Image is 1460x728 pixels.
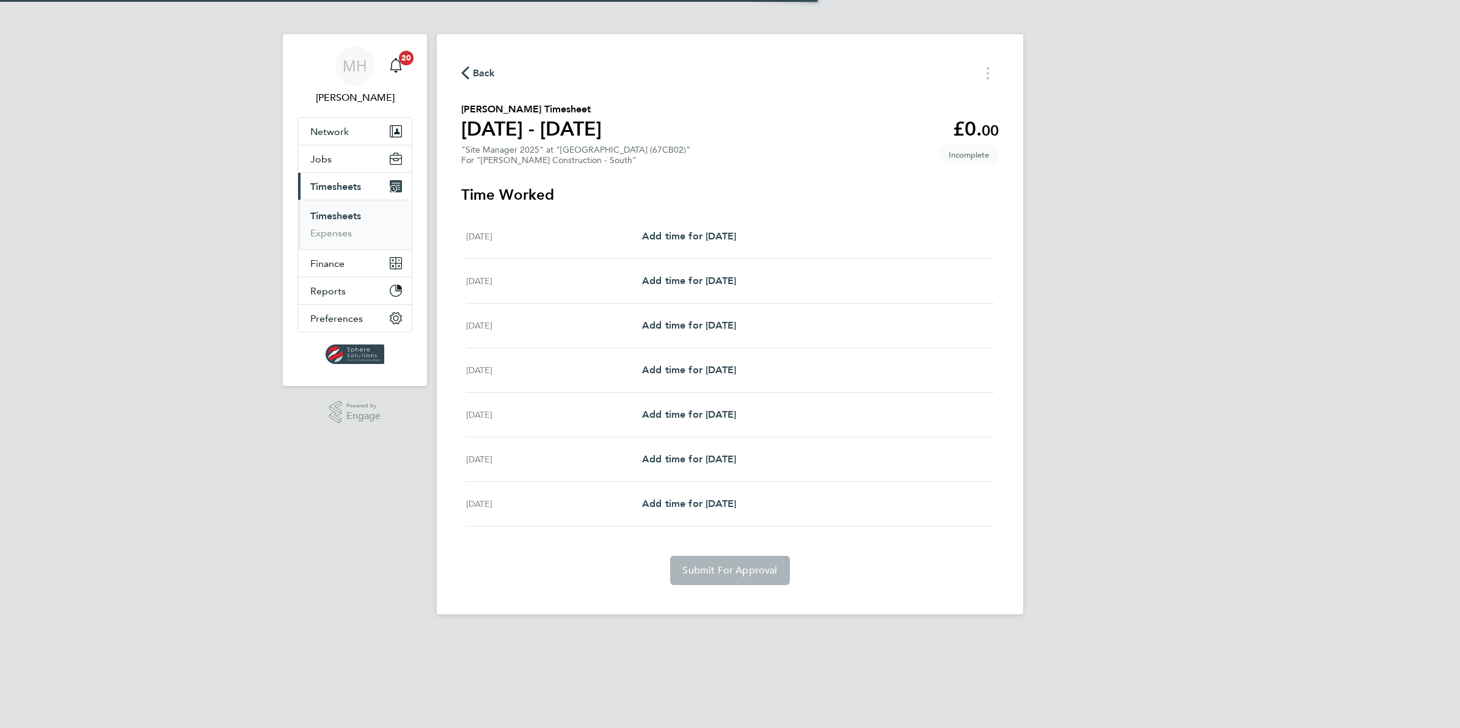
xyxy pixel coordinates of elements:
span: Add time for [DATE] [642,409,736,420]
div: Timesheets [298,200,412,249]
div: [DATE] [466,497,642,511]
a: Add time for [DATE] [642,497,736,511]
a: Add time for [DATE] [642,407,736,422]
a: Add time for [DATE] [642,274,736,288]
a: Powered byEngage [329,401,381,424]
span: Finance [310,258,345,269]
button: Network [298,118,412,145]
a: Add time for [DATE] [642,229,736,244]
span: Add time for [DATE] [642,319,736,331]
span: Add time for [DATE] [642,275,736,286]
span: Back [473,66,495,81]
h3: Time Worked [461,185,999,205]
div: [DATE] [466,274,642,288]
a: Expenses [310,227,352,239]
app-decimal: £0. [953,117,999,140]
div: [DATE] [466,407,642,422]
a: Add time for [DATE] [642,452,736,467]
span: Add time for [DATE] [642,453,736,465]
div: "Site Manager 2025" at "[GEOGRAPHIC_DATA] (67CB02)" [461,145,690,166]
span: This timesheet is Incomplete. [939,145,999,165]
div: [DATE] [466,318,642,333]
span: Mark Habbershaw [297,90,412,105]
h1: [DATE] - [DATE] [461,117,602,141]
nav: Main navigation [283,34,427,386]
button: Timesheets [298,173,412,200]
span: 00 [982,122,999,139]
a: 20 [384,46,408,86]
img: spheresolutions-logo-retina.png [326,344,385,364]
a: MH[PERSON_NAME] [297,46,412,105]
div: For "[PERSON_NAME] Construction - South" [461,155,690,166]
span: MH [343,58,367,74]
a: Go to home page [297,344,412,364]
span: Add time for [DATE] [642,498,736,509]
a: Timesheets [310,210,361,222]
button: Finance [298,250,412,277]
span: Add time for [DATE] [642,364,736,376]
a: Add time for [DATE] [642,363,736,377]
button: Timesheets Menu [977,64,999,82]
div: [DATE] [466,229,642,244]
span: Engage [346,411,381,421]
span: Jobs [310,153,332,165]
h2: [PERSON_NAME] Timesheet [461,102,602,117]
span: Preferences [310,313,363,324]
button: Back [461,65,495,81]
a: Add time for [DATE] [642,318,736,333]
div: [DATE] [466,452,642,467]
span: Timesheets [310,181,361,192]
button: Reports [298,277,412,304]
span: Powered by [346,401,381,411]
span: Reports [310,285,346,297]
span: Add time for [DATE] [642,230,736,242]
button: Preferences [298,305,412,332]
div: [DATE] [466,363,642,377]
span: Network [310,126,349,137]
span: 20 [399,51,414,65]
button: Jobs [298,145,412,172]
